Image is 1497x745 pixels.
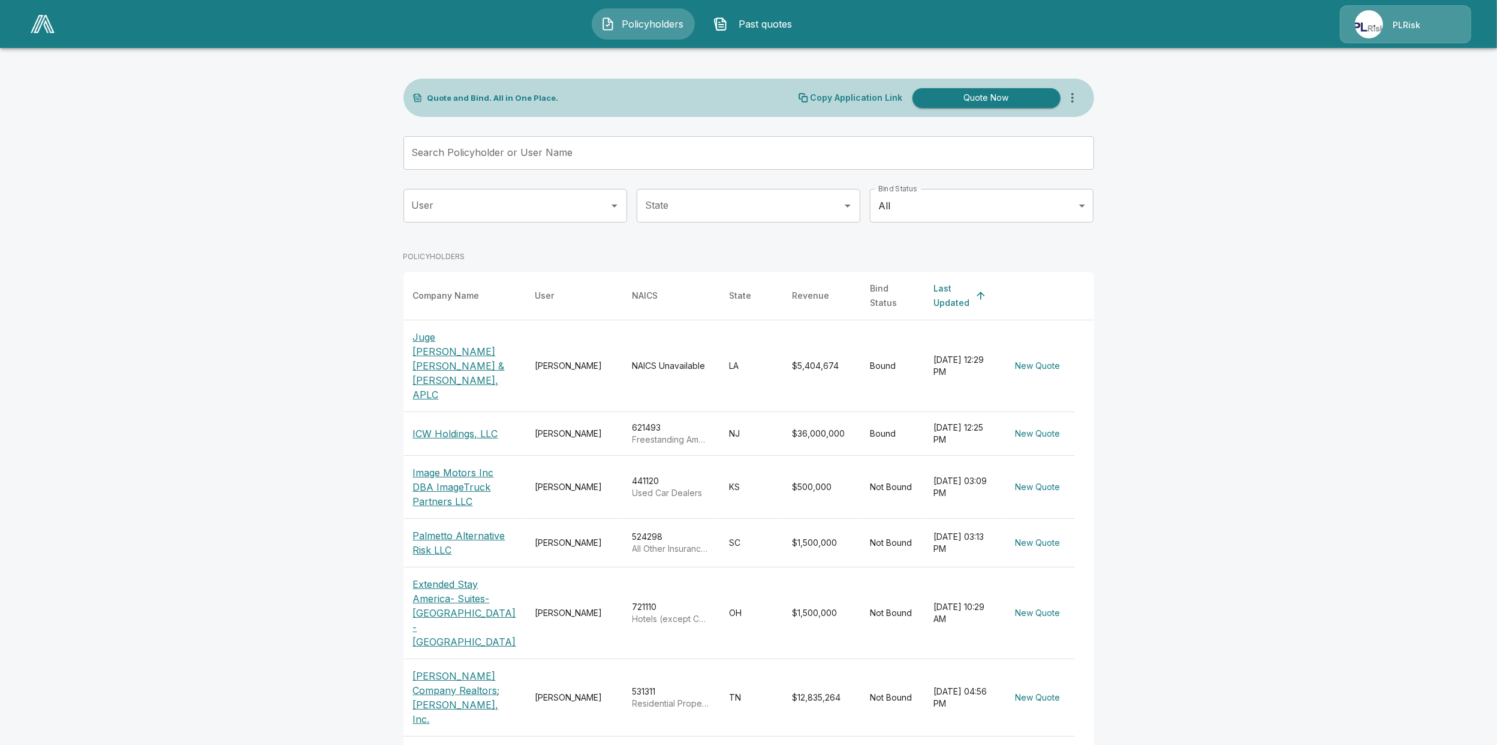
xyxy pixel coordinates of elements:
td: NJ [720,412,783,456]
div: State [730,289,752,303]
p: Image Motors Inc DBA ImageTruck Partners LLC [413,465,516,509]
p: ICW Holdings, LLC [413,426,498,441]
p: Residential Property Managers [632,698,710,710]
button: New Quote [1011,355,1065,377]
p: Hotels (except Casino Hotels) and Motels [632,613,710,625]
div: Company Name [413,289,480,303]
div: [PERSON_NAME] [535,607,613,619]
td: SC [720,519,783,567]
span: Past quotes [733,17,799,31]
div: [PERSON_NAME] [535,537,613,549]
td: Bound [861,412,924,456]
td: NAICS Unavailable [623,320,720,412]
img: AA Logo [31,15,55,33]
button: New Quote [1011,602,1065,624]
img: Agency Icon [1355,10,1383,38]
td: $12,835,264 [783,659,861,737]
div: User [535,289,555,303]
div: Revenue [793,289,830,303]
div: All [870,189,1094,223]
p: Quote and Bind. All in One Place. [427,94,559,102]
img: Policyholders Icon [601,17,615,31]
td: [DATE] 12:25 PM [924,412,1001,456]
td: KS [720,456,783,519]
a: Quote Now [908,88,1061,108]
button: Policyholders IconPolicyholders [592,8,695,40]
td: $1,500,000 [783,519,861,567]
label: Bind Status [878,184,917,194]
td: Not Bound [861,456,924,519]
img: Past quotes Icon [713,17,728,31]
td: $5,404,674 [783,320,861,412]
span: Policyholders [620,17,686,31]
div: 721110 [632,601,710,625]
td: $500,000 [783,456,861,519]
button: Open [839,197,856,214]
p: Freestanding Ambulatory Surgical and Emergency Centers [632,434,710,446]
td: [DATE] 03:13 PM [924,519,1001,567]
button: New Quote [1011,687,1065,709]
td: LA [720,320,783,412]
div: [PERSON_NAME] [535,692,613,704]
button: more [1061,86,1085,110]
p: PLRisk [1393,19,1420,31]
div: Last Updated [934,281,970,310]
p: All Other Insurance Related Activities [632,543,710,555]
th: Bind Status [861,272,924,320]
td: Bound [861,320,924,412]
p: [PERSON_NAME] Company Realtors; [PERSON_NAME], Inc. [413,669,516,726]
div: 441120 [632,475,710,499]
div: [PERSON_NAME] [535,360,613,372]
td: OH [720,567,783,659]
td: [DATE] 03:09 PM [924,456,1001,519]
button: Quote Now [912,88,1061,108]
p: Used Car Dealers [632,487,710,499]
a: Agency IconPLRisk [1340,5,1471,43]
td: [DATE] 10:29 AM [924,567,1001,659]
td: TN [720,659,783,737]
div: 524298 [632,531,710,555]
td: Not Bound [861,519,924,567]
button: Past quotes IconPast quotes [704,8,808,40]
td: Not Bound [861,659,924,737]
div: 621493 [632,422,710,446]
button: New Quote [1011,476,1065,498]
p: Copy Application Link [811,94,903,102]
p: Palmetto Alternative Risk LLC [413,528,516,557]
div: [PERSON_NAME] [535,428,613,440]
td: Not Bound [861,567,924,659]
p: Juge [PERSON_NAME] [PERSON_NAME] & [PERSON_NAME], APLC [413,330,516,402]
div: NAICS [632,289,658,303]
td: $36,000,000 [783,412,861,456]
div: [PERSON_NAME] [535,481,613,493]
td: [DATE] 12:29 PM [924,320,1001,412]
button: New Quote [1011,532,1065,554]
button: Open [606,197,623,214]
td: $1,500,000 [783,567,861,659]
button: New Quote [1011,423,1065,445]
div: 531311 [632,686,710,710]
td: [DATE] 04:56 PM [924,659,1001,737]
p: Extended Stay America- Suites- [GEOGRAPHIC_DATA] - [GEOGRAPHIC_DATA] [413,577,516,649]
p: POLICYHOLDERS [403,251,465,262]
